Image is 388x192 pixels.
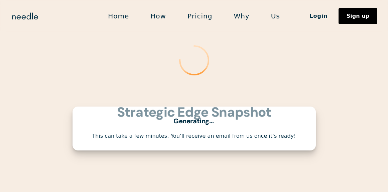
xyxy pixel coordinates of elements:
[81,133,308,140] div: This can take a few minutes. You’ll receive an email from us once it’s ready!
[177,9,223,23] a: Pricing
[97,9,140,23] a: Home
[117,103,271,121] strong: Strategic Edge Snapshot
[173,117,215,125] div: Generating...
[299,10,339,22] a: Login
[140,9,177,23] a: How
[223,9,260,23] a: Why
[339,8,377,24] a: Sign up
[347,13,369,19] div: Sign up
[260,9,291,23] a: Us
